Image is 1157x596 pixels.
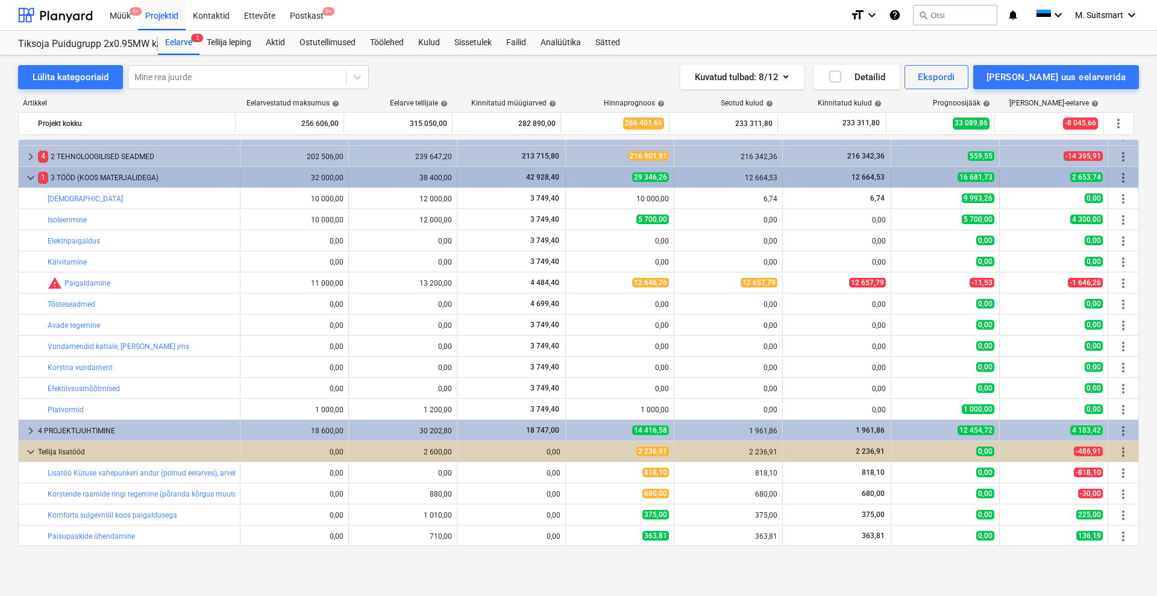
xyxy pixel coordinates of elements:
span: 0,00 [976,257,994,266]
div: 0,00 [788,406,886,414]
div: Detailid [828,69,885,85]
div: 818,10 [679,469,777,477]
span: 0,00 [976,299,994,309]
div: 30 202,80 [354,427,452,435]
span: 4 484,40 [529,278,560,287]
span: 0,00 [976,531,994,541]
div: Kinnitatud müügiarved [471,99,556,107]
div: 0,00 [462,532,560,541]
button: Lülita kategooriaid [18,65,123,89]
span: 0,00 [1085,257,1103,266]
span: 33 089,86 [953,118,989,129]
div: 0,00 [788,321,886,330]
span: 0,00 [976,468,994,477]
span: help [872,100,882,107]
span: Rohkem tegevusi [1116,171,1130,185]
div: 0,00 [679,237,777,245]
div: 0,00 [245,511,343,519]
span: 0,00 [1085,404,1103,414]
span: 42 928,40 [525,173,560,181]
div: 1 000,00 [245,406,343,414]
i: format_size [850,8,865,22]
span: -486,91 [1074,447,1103,456]
span: 0,00 [976,341,994,351]
span: 12 657,79 [741,278,777,287]
span: Rohkem tegevusi [1116,149,1130,164]
div: 0,00 [354,469,452,477]
div: 0,00 [462,448,560,456]
span: Rohkem tegevusi [1116,487,1130,501]
span: Rohkem tegevusi [1116,508,1130,522]
span: Rohkem tegevusi [1111,116,1126,131]
div: 0,00 [679,300,777,309]
div: Tellija lisatööd [38,442,235,462]
div: 12 000,00 [354,195,452,203]
span: M. Suitsmart [1075,10,1123,20]
div: 0,00 [679,258,777,266]
div: Tellija leping [199,31,259,55]
a: Tõsteseadmed [48,300,95,309]
span: keyboard_arrow_down [24,171,38,185]
span: 680,00 [642,489,669,498]
div: Artikkel [18,99,236,107]
span: help [547,100,556,107]
div: 0,00 [679,384,777,393]
span: keyboard_arrow_right [24,424,38,438]
div: 0,00 [788,363,886,372]
span: Rohkem tegevusi [1116,403,1130,417]
span: 216 901,91 [628,151,669,161]
div: Tiksoja Puidugrupp 2x0.95MW katlad V08 [18,38,143,51]
span: 4 300,00 [1070,215,1103,224]
span: 14 416,58 [632,425,669,435]
div: 0,00 [245,237,343,245]
div: 0,00 [679,363,777,372]
span: help [1089,100,1099,107]
span: 3 749,40 [529,321,560,329]
a: Kulud [411,31,447,55]
span: 375,00 [861,510,886,519]
span: 16 681,73 [958,172,994,182]
a: Aktid [259,31,292,55]
span: 3 749,40 [529,257,560,266]
span: Rohkem tegevusi [1116,339,1130,354]
a: Elektripaigaldus [48,237,100,245]
span: 0,00 [976,320,994,330]
div: Projekt kokku [38,114,230,133]
span: 3 749,40 [529,194,560,202]
div: 0,00 [354,384,452,393]
span: 2 653,74 [1070,172,1103,182]
div: 0,00 [245,469,343,477]
a: Eelarve5 [158,31,199,55]
span: 29 346,26 [632,172,669,182]
div: 0,00 [679,342,777,351]
div: 0,00 [571,384,669,393]
div: 0,00 [571,258,669,266]
div: 1 200,00 [354,406,452,414]
div: Kinnitatud kulud [818,99,882,107]
span: 9+ [322,7,334,16]
span: 3 749,40 [529,405,560,413]
span: Rohkem tegevusi [1116,318,1130,333]
div: 6,74 [679,195,777,203]
a: Töölehed [363,31,411,55]
div: 0,00 [679,321,777,330]
div: 0,00 [462,469,560,477]
a: Platvormid [48,406,84,414]
span: 4 699,40 [529,300,560,308]
span: keyboard_arrow_right [24,149,38,164]
span: Seotud kulud ületavad prognoosi [48,276,62,290]
div: [PERSON_NAME]-eelarve [1009,99,1099,107]
div: 256 606,00 [240,114,339,133]
span: 18 747,00 [525,426,560,434]
span: 4 183,42 [1070,425,1103,435]
div: 880,00 [354,490,452,498]
span: 12 664,53 [850,173,886,181]
div: 202 506,00 [245,152,343,161]
a: Komforts sulgevntiil koos paigaldusega [48,511,177,519]
span: 363,81 [642,531,669,541]
span: 1 000,00 [962,404,994,414]
span: 2 236,91 [636,447,669,456]
span: 213 715,80 [521,152,560,160]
